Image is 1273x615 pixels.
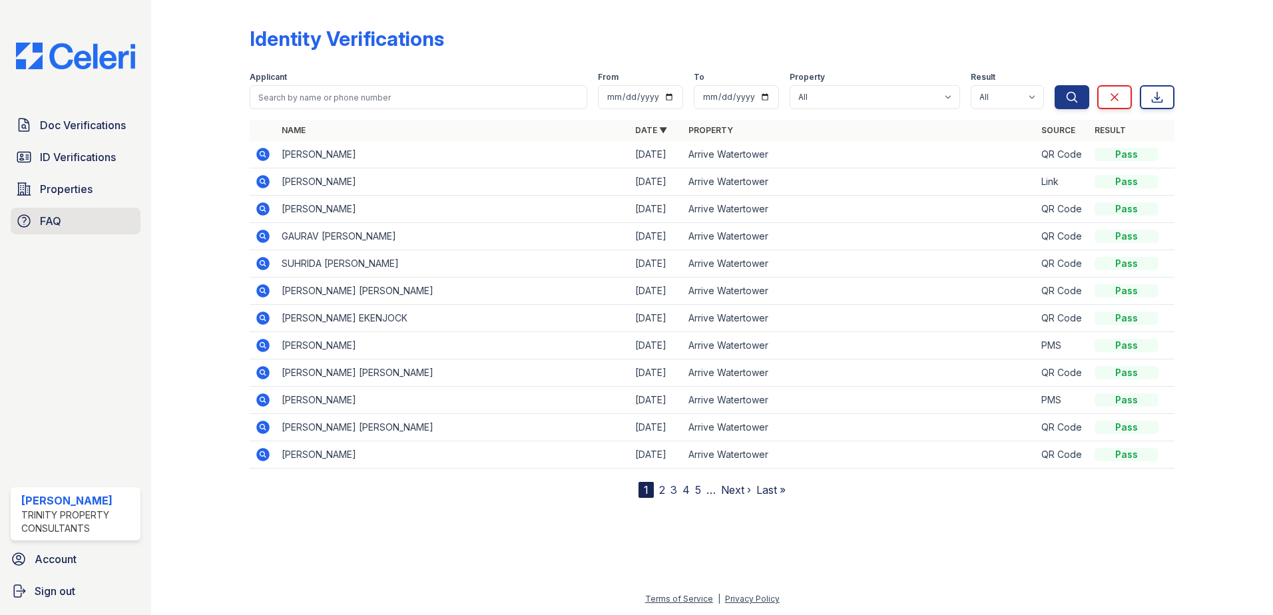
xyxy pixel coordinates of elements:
[276,414,630,441] td: [PERSON_NAME] [PERSON_NAME]
[21,493,135,509] div: [PERSON_NAME]
[598,72,619,83] label: From
[645,594,713,604] a: Terms of Service
[282,125,306,135] a: Name
[40,181,93,197] span: Properties
[35,551,77,567] span: Account
[250,27,444,51] div: Identity Verifications
[630,359,683,387] td: [DATE]
[718,594,720,604] div: |
[1095,202,1158,216] div: Pass
[638,482,654,498] div: 1
[630,223,683,250] td: [DATE]
[683,387,1037,414] td: Arrive Watertower
[276,305,630,332] td: [PERSON_NAME] EKENJOCK
[630,278,683,305] td: [DATE]
[971,72,995,83] label: Result
[250,85,587,109] input: Search by name or phone number
[1036,223,1089,250] td: QR Code
[725,594,780,604] a: Privacy Policy
[1095,175,1158,188] div: Pass
[630,196,683,223] td: [DATE]
[721,483,751,497] a: Next ›
[683,196,1037,223] td: Arrive Watertower
[35,583,75,599] span: Sign out
[276,387,630,414] td: [PERSON_NAME]
[630,387,683,414] td: [DATE]
[276,359,630,387] td: [PERSON_NAME] [PERSON_NAME]
[1036,305,1089,332] td: QR Code
[630,141,683,168] td: [DATE]
[1095,339,1158,352] div: Pass
[1095,311,1158,325] div: Pass
[630,414,683,441] td: [DATE]
[1095,448,1158,461] div: Pass
[635,125,667,135] a: Date ▼
[1036,441,1089,469] td: QR Code
[630,168,683,196] td: [DATE]
[683,141,1037,168] td: Arrive Watertower
[11,176,140,202] a: Properties
[683,305,1037,332] td: Arrive Watertower
[1036,250,1089,278] td: QR Code
[683,332,1037,359] td: Arrive Watertower
[683,168,1037,196] td: Arrive Watertower
[1095,125,1126,135] a: Result
[1036,196,1089,223] td: QR Code
[706,482,716,498] span: …
[1095,257,1158,270] div: Pass
[5,578,146,604] a: Sign out
[1095,148,1158,161] div: Pass
[1036,168,1089,196] td: Link
[790,72,825,83] label: Property
[1095,366,1158,379] div: Pass
[695,483,701,497] a: 5
[276,278,630,305] td: [PERSON_NAME] [PERSON_NAME]
[250,72,287,83] label: Applicant
[276,223,630,250] td: GAURAV [PERSON_NAME]
[11,112,140,138] a: Doc Verifications
[40,117,126,133] span: Doc Verifications
[1036,141,1089,168] td: QR Code
[1036,414,1089,441] td: QR Code
[682,483,690,497] a: 4
[276,141,630,168] td: [PERSON_NAME]
[1095,393,1158,407] div: Pass
[1041,125,1075,135] a: Source
[683,359,1037,387] td: Arrive Watertower
[630,332,683,359] td: [DATE]
[5,43,146,69] img: CE_Logo_Blue-a8612792a0a2168367f1c8372b55b34899dd931a85d93a1a3d3e32e68fde9ad4.png
[1095,230,1158,243] div: Pass
[40,213,61,229] span: FAQ
[683,441,1037,469] td: Arrive Watertower
[756,483,786,497] a: Last »
[21,509,135,535] div: Trinity Property Consultants
[1036,332,1089,359] td: PMS
[5,546,146,572] a: Account
[11,208,140,234] a: FAQ
[670,483,677,497] a: 3
[659,483,665,497] a: 2
[11,144,140,170] a: ID Verifications
[276,196,630,223] td: [PERSON_NAME]
[1095,421,1158,434] div: Pass
[630,441,683,469] td: [DATE]
[683,414,1037,441] td: Arrive Watertower
[276,168,630,196] td: [PERSON_NAME]
[276,441,630,469] td: [PERSON_NAME]
[1036,359,1089,387] td: QR Code
[694,72,704,83] label: To
[683,278,1037,305] td: Arrive Watertower
[630,305,683,332] td: [DATE]
[1095,284,1158,298] div: Pass
[1036,387,1089,414] td: PMS
[40,149,116,165] span: ID Verifications
[683,250,1037,278] td: Arrive Watertower
[1036,278,1089,305] td: QR Code
[688,125,733,135] a: Property
[276,332,630,359] td: [PERSON_NAME]
[630,250,683,278] td: [DATE]
[683,223,1037,250] td: Arrive Watertower
[276,250,630,278] td: SUHRIDA [PERSON_NAME]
